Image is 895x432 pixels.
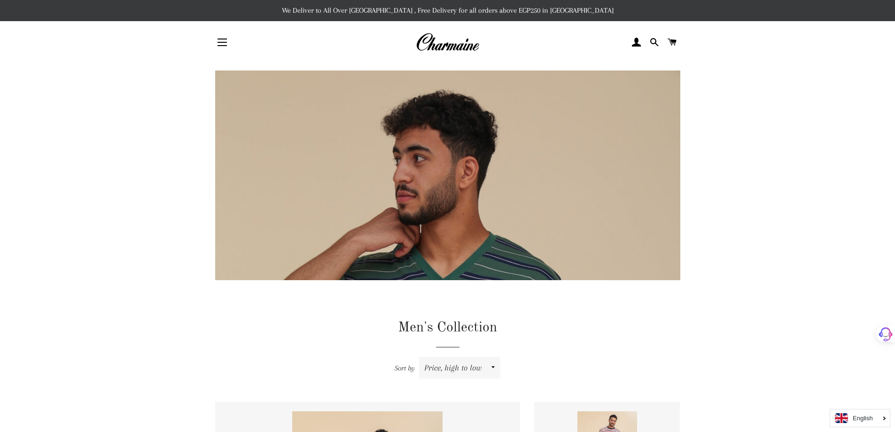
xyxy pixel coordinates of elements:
[416,32,479,53] img: Charmaine Egypt
[853,415,873,421] i: English
[835,413,885,423] a: English
[215,318,680,338] h1: Men's Collection
[395,364,415,372] span: Sort by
